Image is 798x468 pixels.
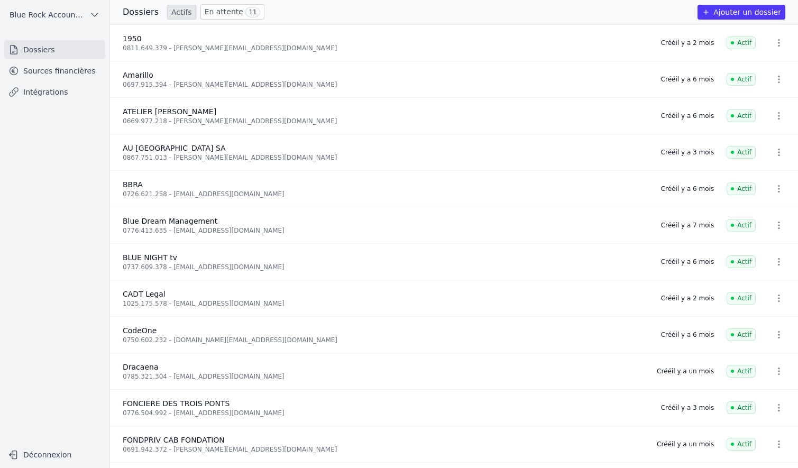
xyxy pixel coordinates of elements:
[727,401,756,414] span: Actif
[123,190,648,198] div: 0726.621.258 - [EMAIL_ADDRESS][DOMAIN_NAME]
[727,109,756,122] span: Actif
[123,71,153,79] span: Amarillo
[123,253,177,262] span: BLUE NIGHT tv
[10,10,85,20] span: Blue Rock Accounting
[661,294,714,302] div: Créé il y a 2 mois
[4,40,105,59] a: Dossiers
[727,182,756,195] span: Actif
[4,61,105,80] a: Sources financières
[123,107,216,116] span: ATELIER [PERSON_NAME]
[661,112,714,120] div: Créé il y a 6 mois
[123,217,217,225] span: Blue Dream Management
[727,219,756,232] span: Actif
[661,258,714,266] div: Créé il y a 6 mois
[4,446,105,463] button: Déconnexion
[123,34,142,43] span: 1950
[123,180,143,189] span: BBRA
[661,221,714,230] div: Créé il y a 7 mois
[661,39,714,47] div: Créé il y a 2 mois
[123,445,644,454] div: 0691.942.372 - [PERSON_NAME][EMAIL_ADDRESS][DOMAIN_NAME]
[4,82,105,102] a: Intégrations
[698,5,785,20] button: Ajouter un dossier
[123,6,159,19] h3: Dossiers
[123,336,648,344] div: 0750.602.232 - [DOMAIN_NAME][EMAIL_ADDRESS][DOMAIN_NAME]
[727,36,756,49] span: Actif
[727,73,756,86] span: Actif
[727,365,756,378] span: Actif
[727,438,756,451] span: Actif
[4,6,105,23] button: Blue Rock Accounting
[123,44,648,52] div: 0811.649.379 - [PERSON_NAME][EMAIL_ADDRESS][DOMAIN_NAME]
[727,146,756,159] span: Actif
[123,326,157,335] span: CodeOne
[727,328,756,341] span: Actif
[123,409,648,417] div: 0776.504.992 - [EMAIL_ADDRESS][DOMAIN_NAME]
[727,255,756,268] span: Actif
[123,363,158,371] span: Dracaena
[123,399,230,408] span: FONCIERE DES TROIS PONTS
[657,367,714,375] div: Créé il y a un mois
[123,144,226,152] span: AU [GEOGRAPHIC_DATA] SA
[661,331,714,339] div: Créé il y a 6 mois
[245,7,260,17] span: 11
[123,226,648,235] div: 0776.413.635 - [EMAIL_ADDRESS][DOMAIN_NAME]
[123,117,648,125] div: 0669.977.218 - [PERSON_NAME][EMAIL_ADDRESS][DOMAIN_NAME]
[123,80,648,89] div: 0697.915.394 - [PERSON_NAME][EMAIL_ADDRESS][DOMAIN_NAME]
[123,299,648,308] div: 1025.175.578 - [EMAIL_ADDRESS][DOMAIN_NAME]
[123,153,648,162] div: 0867.751.013 - [PERSON_NAME][EMAIL_ADDRESS][DOMAIN_NAME]
[661,185,714,193] div: Créé il y a 6 mois
[661,148,714,157] div: Créé il y a 3 mois
[727,292,756,305] span: Actif
[123,436,225,444] span: FONDPRIV CAB FONDATION
[661,75,714,84] div: Créé il y a 6 mois
[123,263,648,271] div: 0737.609.378 - [EMAIL_ADDRESS][DOMAIN_NAME]
[167,5,196,20] a: Actifs
[657,440,714,448] div: Créé il y a un mois
[123,372,644,381] div: 0785.321.304 - [EMAIL_ADDRESS][DOMAIN_NAME]
[123,290,166,298] span: CADT Legal
[200,4,264,20] a: En attente 11
[661,403,714,412] div: Créé il y a 3 mois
